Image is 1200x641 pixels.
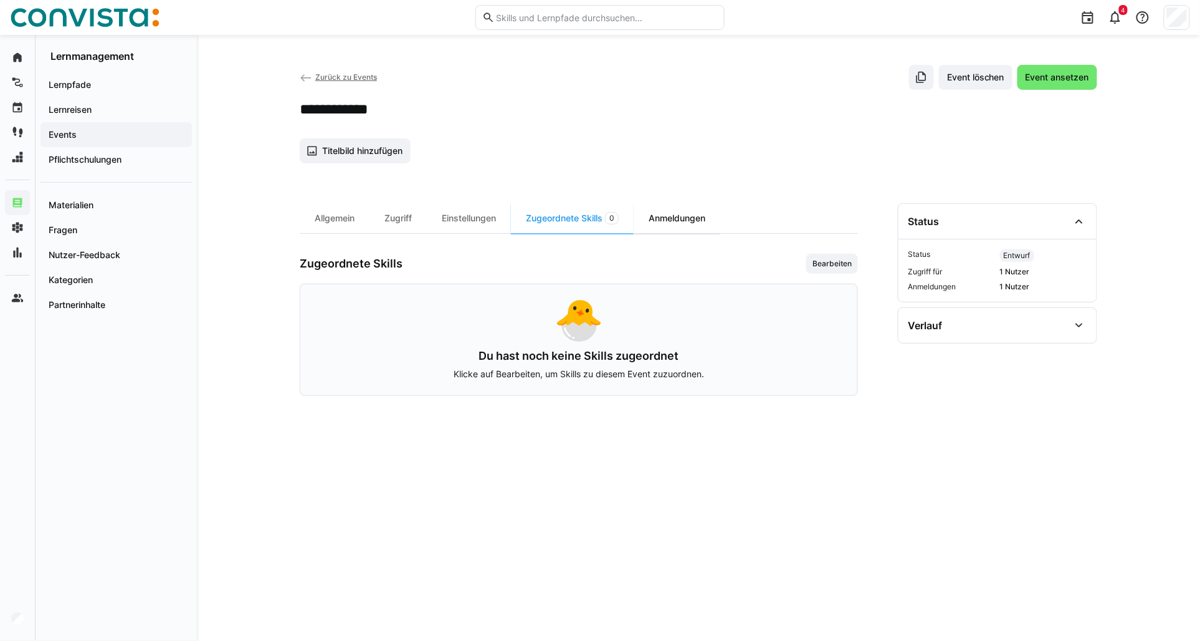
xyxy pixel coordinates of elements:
[320,145,404,157] span: Titelbild hinzufügen
[315,368,842,380] p: Klicke auf Bearbeiten, um Skills zu diesem Event zuzuordnen.
[315,349,842,363] h3: Du hast noch keine Skills zugeordnet
[806,254,858,274] button: Bearbeiten
[427,203,511,233] div: Einstellungen
[300,203,369,233] div: Allgemein
[609,213,614,223] span: 0
[369,203,427,233] div: Zugriff
[300,138,411,163] button: Titelbild hinzufügen
[1017,65,1097,90] button: Event ansetzen
[315,72,377,82] span: Zurück zu Events
[1000,282,1087,292] span: 1 Nutzer
[300,257,402,271] h3: Zugeordnete Skills
[908,267,995,277] span: Zugriff für
[511,203,634,233] div: Zugeordnete Skills
[908,282,995,292] span: Anmeldungen
[1000,267,1087,277] span: 1 Nutzer
[908,319,943,332] div: Verlauf
[1004,251,1031,261] span: Entwurf
[634,203,720,233] div: Anmeldungen
[908,215,940,228] div: Status
[300,72,377,82] a: Zurück zu Events
[1121,6,1125,14] span: 4
[908,249,995,262] span: Status
[939,65,1012,90] button: Event löschen
[1024,71,1091,84] span: Event ansetzen
[495,12,718,23] input: Skills und Lernpfade durchsuchen…
[315,299,842,339] div: 🐣
[811,259,853,269] span: Bearbeiten
[945,71,1006,84] span: Event löschen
